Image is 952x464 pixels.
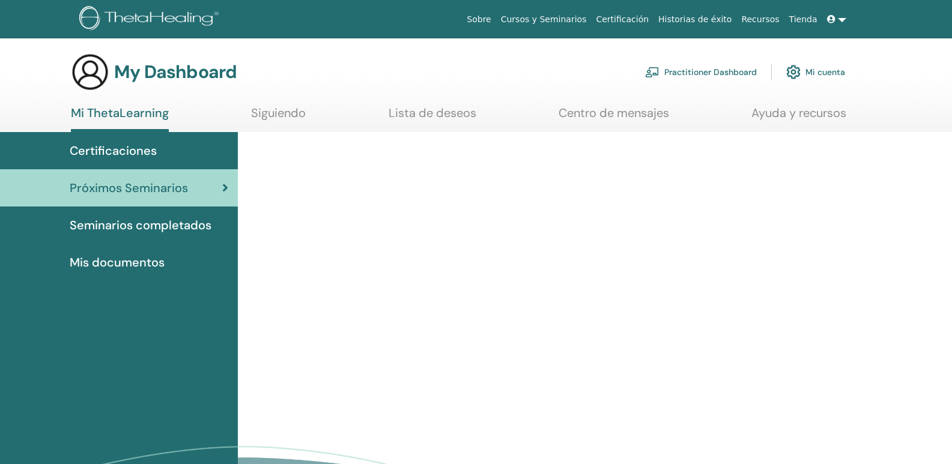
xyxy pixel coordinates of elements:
img: generic-user-icon.jpg [71,53,109,91]
a: Practitioner Dashboard [645,59,757,85]
a: Cursos y Seminarios [496,8,592,31]
a: Historias de éxito [653,8,736,31]
a: Mi cuenta [786,59,845,85]
span: Mis documentos [70,253,165,271]
a: Lista de deseos [389,106,476,129]
a: Recursos [736,8,784,31]
img: cog.svg [786,62,801,82]
span: Seminarios completados [70,216,211,234]
a: Certificación [591,8,653,31]
a: Centro de mensajes [559,106,669,129]
span: Próximos Seminarios [70,179,188,197]
img: chalkboard-teacher.svg [645,67,659,77]
a: Mi ThetaLearning [71,106,169,132]
h3: My Dashboard [114,61,237,83]
img: logo.png [79,6,223,33]
span: Certificaciones [70,142,157,160]
a: Ayuda y recursos [751,106,846,129]
a: Sobre [462,8,496,31]
a: Tienda [784,8,822,31]
a: Siguiendo [251,106,306,129]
